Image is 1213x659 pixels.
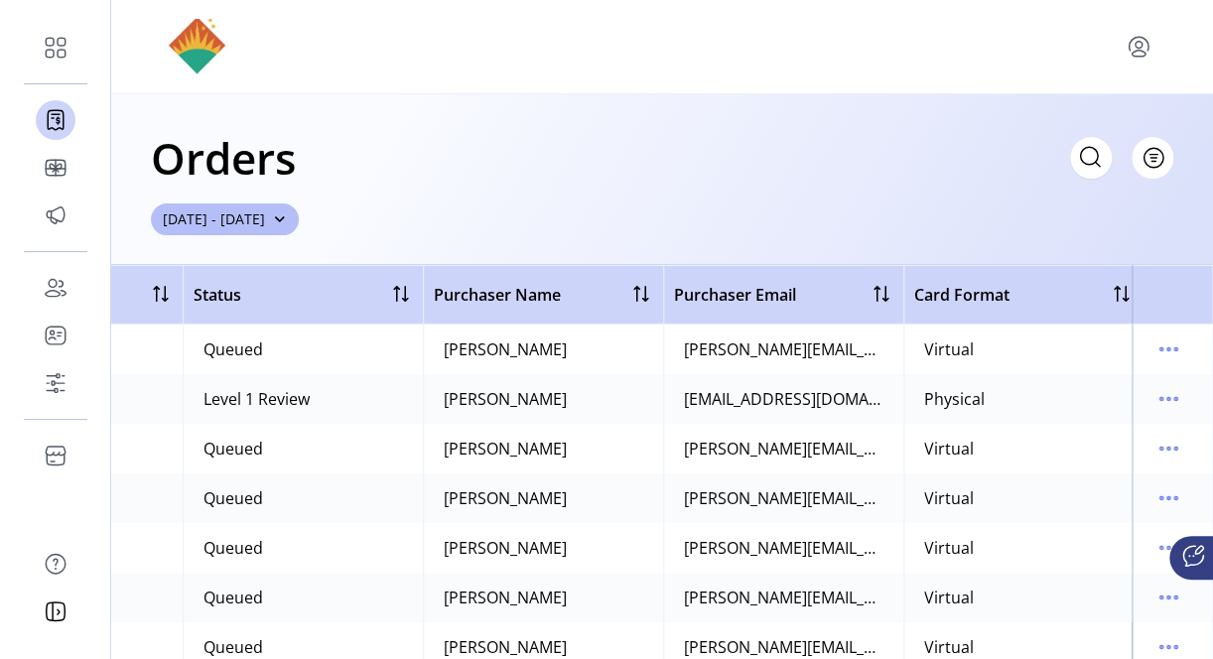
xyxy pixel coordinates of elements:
[1123,31,1154,63] button: menu
[674,283,796,307] span: Purchaser Email
[1152,582,1184,613] button: menu
[1152,482,1184,514] button: menu
[203,387,310,411] div: Level 1 Review
[684,387,883,411] div: [EMAIL_ADDRESS][DOMAIN_NAME]
[684,536,883,560] div: [PERSON_NAME][EMAIL_ADDRESS][PERSON_NAME][PERSON_NAME][DOMAIN_NAME]
[151,19,243,74] img: logo
[924,536,974,560] div: Virtual
[203,635,263,659] div: Queued
[1152,333,1184,365] button: menu
[203,536,263,560] div: Queued
[444,635,567,659] div: [PERSON_NAME]
[444,486,567,510] div: [PERSON_NAME]
[444,536,567,560] div: [PERSON_NAME]
[444,586,567,609] div: [PERSON_NAME]
[924,337,974,361] div: Virtual
[194,283,241,307] span: Status
[684,586,883,609] div: [PERSON_NAME][EMAIL_ADDRESS][PERSON_NAME][PERSON_NAME][DOMAIN_NAME]
[684,437,883,461] div: [PERSON_NAME][EMAIL_ADDRESS][PERSON_NAME][PERSON_NAME][DOMAIN_NAME]
[914,283,1010,307] span: Card Format
[444,437,567,461] div: [PERSON_NAME]
[1152,532,1184,564] button: menu
[151,203,299,235] button: [DATE] - [DATE]
[444,337,567,361] div: [PERSON_NAME]
[151,123,296,193] h1: Orders
[1132,137,1173,179] button: Filter Button
[684,337,883,361] div: [PERSON_NAME][EMAIL_ADDRESS][PERSON_NAME][PERSON_NAME][DOMAIN_NAME]
[203,486,263,510] div: Queued
[434,283,561,307] span: Purchaser Name
[163,208,265,229] span: [DATE] - [DATE]
[924,635,974,659] div: Virtual
[924,486,974,510] div: Virtual
[203,337,263,361] div: Queued
[203,437,263,461] div: Queued
[1152,433,1184,464] button: menu
[684,635,883,659] div: [PERSON_NAME][EMAIL_ADDRESS][PERSON_NAME][PERSON_NAME][DOMAIN_NAME]
[924,387,985,411] div: Physical
[444,387,567,411] div: [PERSON_NAME]
[203,586,263,609] div: Queued
[684,486,883,510] div: [PERSON_NAME][EMAIL_ADDRESS][PERSON_NAME][PERSON_NAME][DOMAIN_NAME]
[924,586,974,609] div: Virtual
[1152,383,1184,415] button: menu
[924,437,974,461] div: Virtual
